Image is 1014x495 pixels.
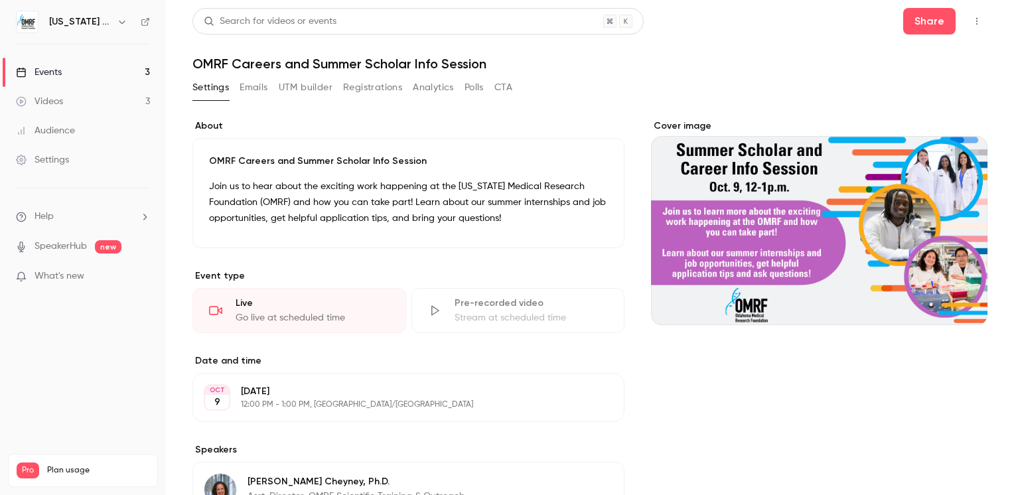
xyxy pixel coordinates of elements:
[903,8,956,35] button: Share
[192,119,624,133] label: About
[192,354,624,368] label: Date and time
[17,462,39,478] span: Pro
[17,11,38,33] img: Oklahoma Medical Research Foundation
[236,311,390,324] div: Go live at scheduled time
[651,119,987,325] section: Cover image
[248,475,538,488] p: [PERSON_NAME] Cheyney, Ph.D.
[651,119,987,133] label: Cover image
[16,95,63,108] div: Videos
[236,297,390,310] div: Live
[209,155,608,168] p: OMRF Careers and Summer Scholar Info Session
[413,77,454,98] button: Analytics
[205,386,229,395] div: OCT
[192,269,624,283] p: Event type
[241,385,554,398] p: [DATE]
[204,15,336,29] div: Search for videos or events
[35,210,54,224] span: Help
[16,153,69,167] div: Settings
[494,77,512,98] button: CTA
[16,66,62,79] div: Events
[192,288,406,333] div: LiveGo live at scheduled time
[214,395,220,409] p: 9
[455,311,609,324] div: Stream at scheduled time
[35,240,87,253] a: SpeakerHub
[343,77,402,98] button: Registrations
[49,15,111,29] h6: [US_STATE] Medical Research Foundation
[209,178,608,226] p: Join us to hear about the exciting work happening at the [US_STATE] Medical Research Foundation (...
[192,443,624,457] label: Speakers
[465,77,484,98] button: Polls
[192,77,229,98] button: Settings
[192,56,987,72] h1: OMRF Careers and Summer Scholar Info Session
[95,240,121,253] span: new
[16,210,150,224] li: help-dropdown-opener
[35,269,84,283] span: What's new
[240,77,267,98] button: Emails
[47,465,149,476] span: Plan usage
[16,124,75,137] div: Audience
[279,77,332,98] button: UTM builder
[411,288,625,333] div: Pre-recorded videoStream at scheduled time
[241,399,554,410] p: 12:00 PM - 1:00 PM, [GEOGRAPHIC_DATA]/[GEOGRAPHIC_DATA]
[455,297,609,310] div: Pre-recorded video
